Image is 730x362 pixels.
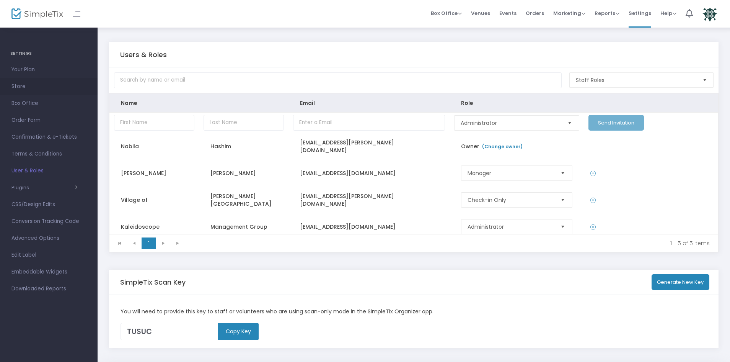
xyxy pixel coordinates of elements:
[120,278,186,287] h5: SimpleTix Scan Key
[11,166,86,176] span: User & Roles
[114,72,562,88] input: Search by name or email
[11,185,78,191] button: Plugins
[288,133,450,160] td: [EMAIL_ADDRESS][PERSON_NAME][DOMAIN_NAME]
[629,3,651,23] span: Settings
[204,115,284,131] input: Last Name
[11,82,86,92] span: Store
[10,46,87,61] h4: SETTINGS
[468,196,553,204] span: Check-in Only
[288,93,450,113] th: Email
[218,323,259,340] m-button: Copy Key
[199,133,288,160] td: Hashim
[11,216,86,226] span: Conversion Tracking Code
[11,115,86,125] span: Order Form
[481,143,523,150] a: (Change owner)
[293,115,445,131] input: Enter a Email
[11,149,86,159] span: Terms & Conditions
[142,238,156,249] span: Page 1
[11,233,86,243] span: Advanced Options
[652,274,710,290] button: Generate New Key
[120,51,167,59] h5: Users & Roles
[461,143,525,150] span: Owner
[595,10,619,17] span: Reports
[557,193,568,207] button: Select
[117,308,711,316] div: You will need to provide this key to staff or volunteers who are using scan-only mode in the Simp...
[450,93,584,113] th: Role
[199,213,288,240] td: Management Group
[468,223,553,231] span: Administrator
[109,93,199,113] th: Name
[526,3,544,23] span: Orders
[11,65,86,75] span: Your Plan
[553,10,585,17] span: Marketing
[461,119,560,127] span: Administrator
[288,160,450,187] td: [EMAIL_ADDRESS][DOMAIN_NAME]
[11,250,86,260] span: Edit Label
[109,93,718,234] div: Data table
[499,3,517,23] span: Events
[431,10,462,17] span: Box Office
[576,76,696,84] span: Staff Roles
[11,200,86,210] span: CSS/Design Edits
[11,132,86,142] span: Confirmation & e-Tickets
[199,160,288,187] td: [PERSON_NAME]
[191,239,710,247] kendo-pager-info: 1 - 5 of 5 items
[288,187,450,213] td: [EMAIL_ADDRESS][PERSON_NAME][DOMAIN_NAME]
[557,219,568,234] button: Select
[109,213,199,240] td: Kaleidoscope
[11,98,86,108] span: Box Office
[199,187,288,213] td: [PERSON_NAME][GEOGRAPHIC_DATA]
[564,116,575,130] button: Select
[114,115,194,131] input: First Name
[288,213,450,240] td: [EMAIL_ADDRESS][DOMAIN_NAME]
[11,284,86,294] span: Downloaded Reports
[471,3,490,23] span: Venues
[468,169,553,177] span: Manager
[109,160,199,187] td: [PERSON_NAME]
[660,10,676,17] span: Help
[109,133,199,160] td: Nabila
[11,267,86,277] span: Embeddable Widgets
[557,166,568,180] button: Select
[699,73,710,87] button: Select
[109,187,199,213] td: Village of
